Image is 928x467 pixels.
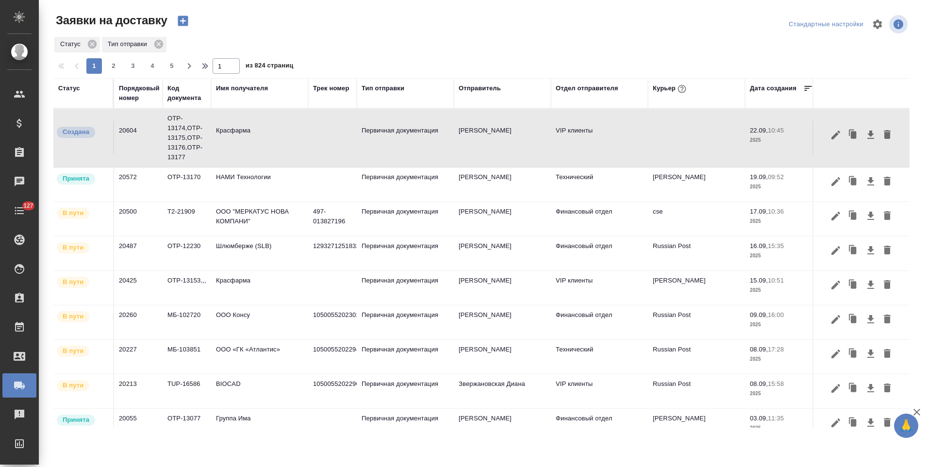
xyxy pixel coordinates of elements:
button: Клонировать [844,172,862,191]
button: 4 [145,58,160,74]
td: ООО Консу [211,305,308,339]
p: Принята [63,415,89,425]
td: 10500552022941 [308,340,357,374]
td: [PERSON_NAME] [454,340,551,374]
td: МБ-102720 [163,305,211,339]
td: 20055 [114,409,163,443]
button: Скачать [862,310,879,329]
button: Клонировать [844,414,862,432]
div: Заявка принята в работу [56,310,108,323]
button: 3 [125,58,141,74]
td: 10500552023023 [308,305,357,339]
div: Трек номер [313,83,349,93]
p: Принята [63,174,89,183]
button: Редактировать [828,379,844,398]
td: 20260 [114,305,163,339]
td: OTP-12230 [163,236,211,270]
td: Финансовый отдел [551,202,648,236]
td: TUP-16586 [163,374,211,408]
button: Удалить [879,310,895,329]
td: Первичная документация [357,340,454,374]
td: 12932712518328 [308,236,357,270]
td: [PERSON_NAME] [648,409,745,443]
div: Заявка принята в работу [56,241,108,254]
td: Шлюмберже (SLB) [211,236,308,270]
td: Финансовый отдел [551,305,648,339]
p: 15:58 [768,380,784,387]
td: 497-013827196 [308,202,357,236]
td: 10500552022903 [308,374,357,408]
p: 2025 [750,251,813,261]
div: Заявка принята в работу [56,345,108,358]
td: [PERSON_NAME] [648,271,745,305]
td: VIP клиенты [551,271,648,305]
button: Скачать [862,207,879,225]
p: 10:45 [768,127,784,134]
p: 2025 [750,182,813,192]
td: Финансовый отдел [551,236,648,270]
p: В пути [63,208,83,218]
td: [PERSON_NAME] [454,236,551,270]
p: 2025 [750,217,813,226]
p: 19.09, [750,173,768,181]
div: Заявка принята в работу [56,207,108,220]
p: 11:35 [768,415,784,422]
div: Новая заявка, еще не передана в работу [56,126,108,139]
td: Звержановская Диана [454,374,551,408]
td: 20604 [114,121,163,155]
span: 127 [17,201,39,211]
td: [PERSON_NAME] [454,167,551,201]
td: ООО "МЕРКАТУС НОВА КОМПАНИ" [211,202,308,236]
button: Удалить [879,379,895,398]
td: Первичная документация [357,305,454,339]
div: split button [786,17,866,32]
button: Создать [171,13,195,29]
span: 🙏 [898,416,914,436]
div: Тип отправки [362,83,404,93]
td: Технический [551,340,648,374]
td: Первичная документация [357,374,454,408]
span: 2 [106,61,121,71]
p: 08.09, [750,346,768,353]
td: Финансовый отдел [551,409,648,443]
p: В пути [63,381,83,390]
td: ООО «ГК «Атлантис» [211,340,308,374]
td: МБ-103851 [163,340,211,374]
button: Редактировать [828,276,844,294]
td: 20487 [114,236,163,270]
td: cse [648,202,745,236]
button: Удалить [879,241,895,260]
button: Клонировать [844,379,862,398]
td: НАМИ Технологии [211,167,308,201]
td: Первичная документация [357,167,454,201]
button: 2 [106,58,121,74]
p: 2025 [750,320,813,330]
p: 15:35 [768,242,784,250]
button: Скачать [862,345,879,363]
button: Редактировать [828,126,844,144]
button: Удалить [879,126,895,144]
span: 4 [145,61,160,71]
p: 22.09, [750,127,768,134]
p: 16.09, [750,242,768,250]
div: Отправитель [459,83,501,93]
span: Заявки на доставку [53,13,167,28]
p: В пути [63,277,83,287]
p: 2025 [750,135,813,145]
td: Красфарма [211,121,308,155]
p: 2025 [750,389,813,399]
div: Заявка принята в работу [56,379,108,392]
td: VIP клиенты [551,121,648,155]
button: 5 [164,58,180,74]
button: Клонировать [844,126,862,144]
td: BIOCAD [211,374,308,408]
td: 20227 [114,340,163,374]
span: из 824 страниц [246,60,293,74]
button: Скачать [862,276,879,294]
td: [PERSON_NAME] [454,121,551,155]
td: [PERSON_NAME] [454,305,551,339]
p: В пути [63,243,83,252]
td: Первичная документация [357,202,454,236]
button: Скачать [862,414,879,432]
button: Клонировать [844,207,862,225]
